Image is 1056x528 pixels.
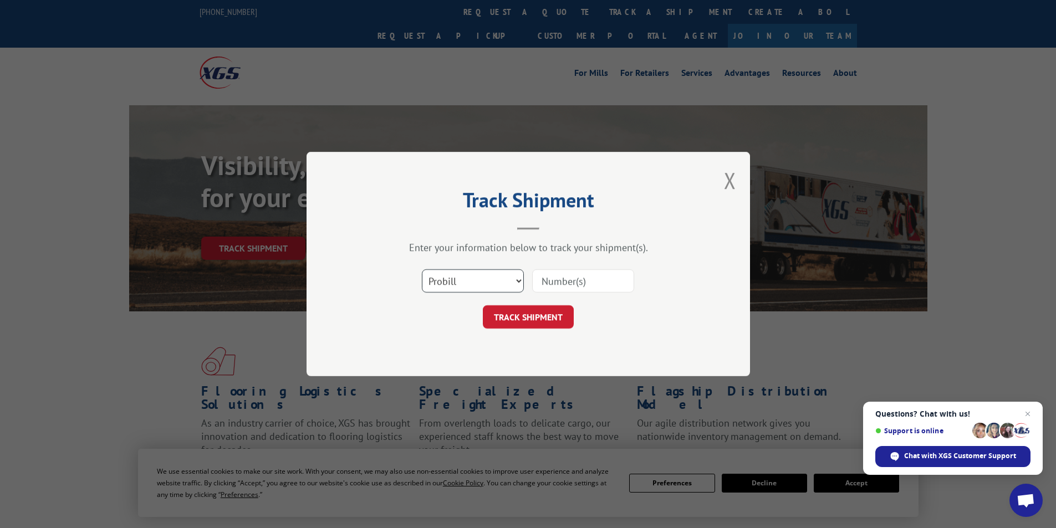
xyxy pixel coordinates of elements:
[875,427,968,435] span: Support is online
[1021,407,1034,421] span: Close chat
[724,166,736,195] button: Close modal
[875,446,1031,467] div: Chat with XGS Customer Support
[483,305,574,329] button: TRACK SHIPMENT
[532,269,634,293] input: Number(s)
[904,451,1016,461] span: Chat with XGS Customer Support
[362,241,695,254] div: Enter your information below to track your shipment(s).
[1009,484,1043,517] div: Open chat
[362,192,695,213] h2: Track Shipment
[875,409,1031,418] span: Questions? Chat with us!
